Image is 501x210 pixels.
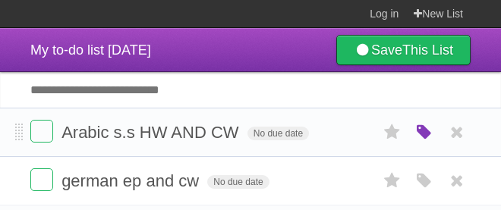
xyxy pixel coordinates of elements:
b: This List [402,42,453,58]
label: Done [30,120,53,143]
span: Arabic s.s HW AND CW [61,123,242,142]
span: No due date [247,127,309,140]
span: No due date [207,175,269,189]
label: Done [30,168,53,191]
label: Star task [378,120,407,145]
label: Star task [378,168,407,193]
span: My to-do list [DATE] [30,42,151,58]
a: SaveThis List [336,35,471,65]
span: german ep and cw [61,171,203,190]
